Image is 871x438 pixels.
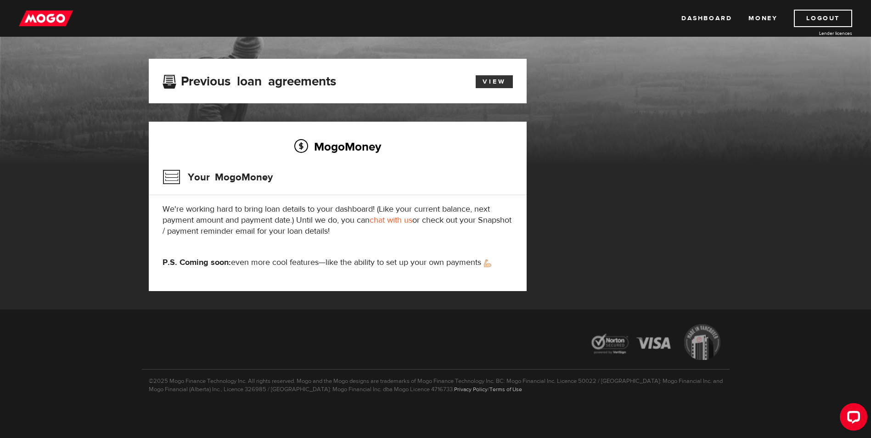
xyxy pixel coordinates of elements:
img: legal-icons-92a2ffecb4d32d839781d1b4e4802d7b.png [583,317,730,369]
a: Money [748,10,777,27]
img: mogo_logo-11ee424be714fa7cbb0f0f49df9e16ec.png [19,10,73,27]
a: chat with us [370,215,412,225]
img: strong arm emoji [484,259,491,267]
a: Privacy Policy [454,386,488,393]
h3: Your MogoMoney [163,165,273,189]
a: Dashboard [681,10,732,27]
p: ©2025 Mogo Finance Technology Inc. All rights reserved. Mogo and the Mogo designs are trademarks ... [142,369,730,393]
strong: P.S. Coming soon: [163,257,231,268]
p: even more cool features—like the ability to set up your own payments [163,257,513,268]
h3: Previous loan agreements [163,74,336,86]
h1: MogoMoney [149,19,723,38]
a: Lender licences [783,30,852,37]
a: View [476,75,513,88]
iframe: LiveChat chat widget [832,399,871,438]
h2: MogoMoney [163,137,513,156]
a: Logout [794,10,852,27]
a: Terms of Use [489,386,522,393]
p: We're working hard to bring loan details to your dashboard! (Like your current balance, next paym... [163,204,513,237]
